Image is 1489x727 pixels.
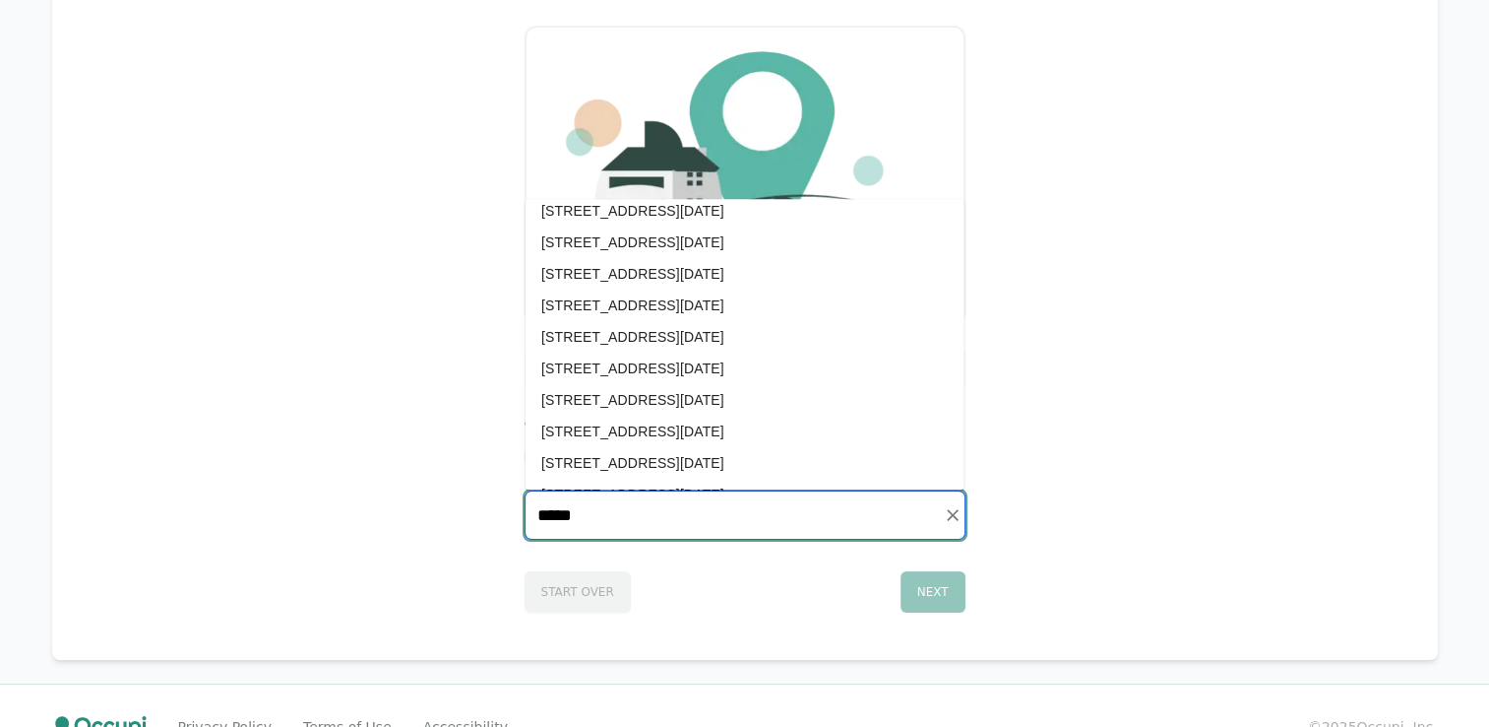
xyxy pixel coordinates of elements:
[550,51,940,297] img: Company Logo
[526,195,964,227] li: [STREET_ADDRESS][DATE]
[939,501,966,529] button: Clear
[526,258,964,290] li: [STREET_ADDRESS][DATE]
[526,384,964,416] li: [STREET_ADDRESS][DATE]
[526,227,964,258] li: [STREET_ADDRESS][DATE]
[526,353,964,384] li: [STREET_ADDRESS][DATE]
[526,479,964,510] li: [STREET_ADDRESS][DATE]
[526,416,964,447] li: [STREET_ADDRESS][DATE]
[525,416,965,443] h4: What is your rental address?
[526,321,964,353] li: [STREET_ADDRESS][DATE]
[526,447,964,479] li: [STREET_ADDRESS][DATE]
[526,290,964,321] li: [STREET_ADDRESS][DATE]
[525,447,965,467] p: Enter the address listed on your lease.
[526,492,964,539] input: Start typing...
